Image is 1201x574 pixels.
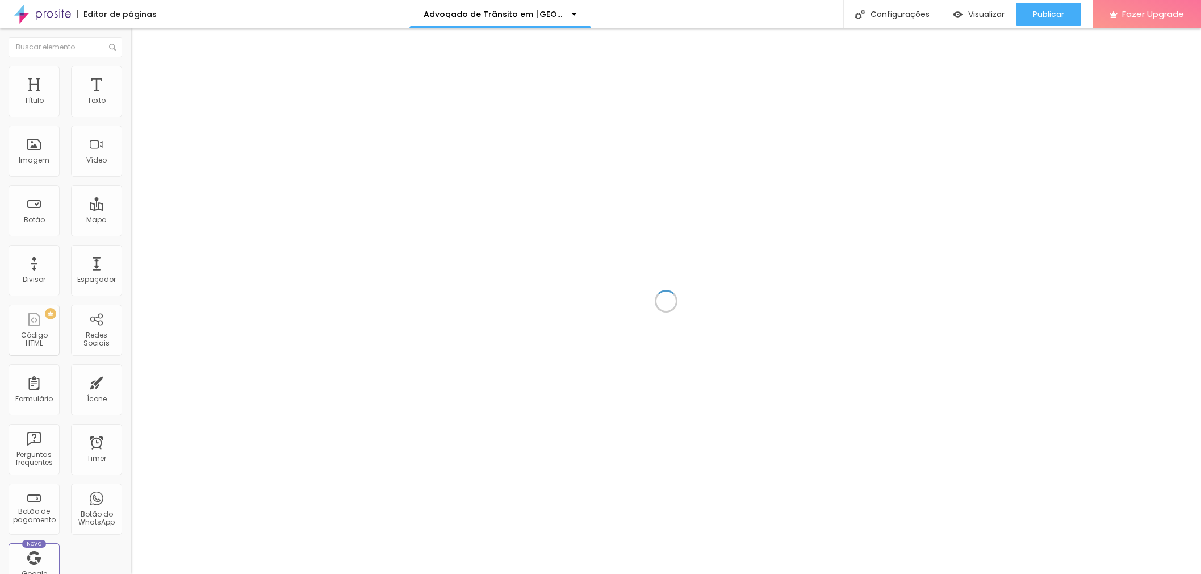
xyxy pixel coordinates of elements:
div: Novo [22,540,47,548]
input: Buscar elemento [9,37,122,57]
div: Botão de pagamento [11,508,56,524]
div: Botão do WhatsApp [74,510,119,527]
span: Visualizar [968,10,1005,19]
div: Botão [24,216,45,224]
span: Fazer Upgrade [1122,9,1184,19]
img: Icone [855,10,865,19]
img: Icone [109,44,116,51]
img: view-1.svg [953,10,963,19]
div: Vídeo [86,156,107,164]
div: Código HTML [11,331,56,348]
p: Advogado de Trânsito em [GEOGRAPHIC_DATA] SP [424,10,563,18]
button: Visualizar [941,3,1016,26]
div: Mapa [86,216,107,224]
div: Título [24,97,44,105]
div: Perguntas frequentes [11,451,56,467]
div: Imagem [19,156,49,164]
div: Timer [87,455,106,463]
div: Espaçador [77,276,116,284]
div: Ícone [87,395,107,403]
span: Publicar [1033,10,1064,19]
div: Texto [87,97,106,105]
button: Publicar [1016,3,1081,26]
div: Editor de páginas [77,10,157,18]
div: Divisor [23,276,45,284]
div: Formulário [15,395,53,403]
div: Redes Sociais [74,331,119,348]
